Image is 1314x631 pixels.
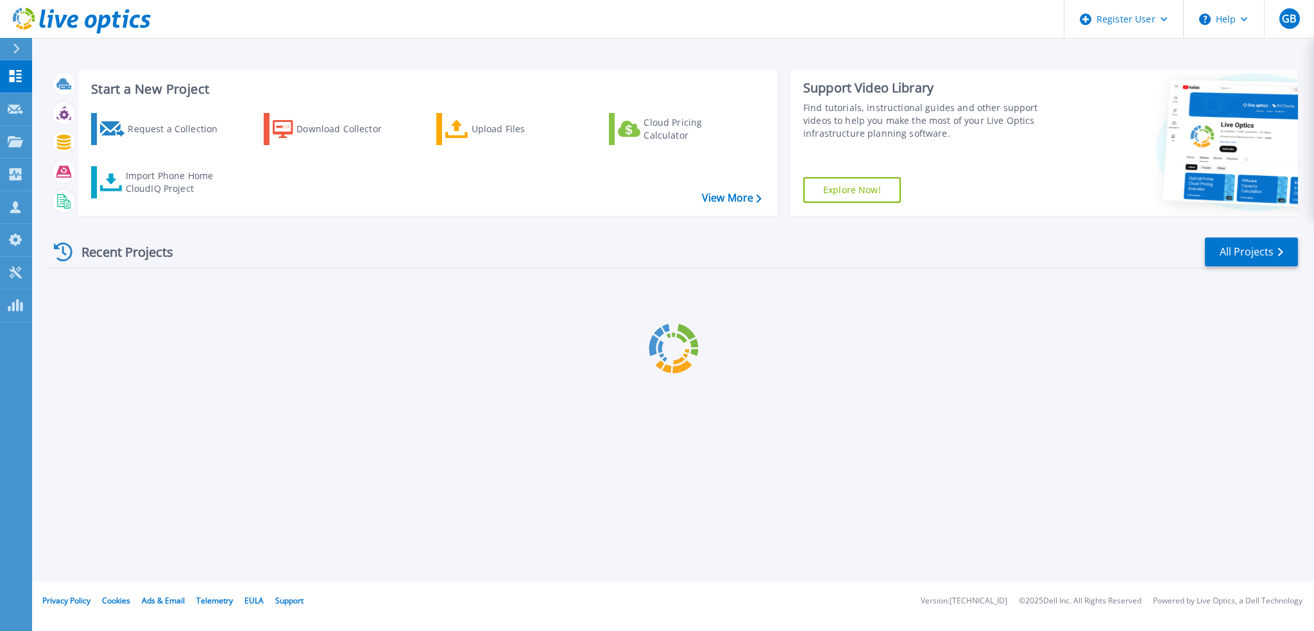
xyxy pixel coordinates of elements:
[142,595,185,606] a: Ads & Email
[472,116,574,142] div: Upload Files
[1019,597,1141,605] li: © 2025 Dell Inc. All Rights Reserved
[644,116,746,142] div: Cloud Pricing Calculator
[102,595,130,606] a: Cookies
[42,595,90,606] a: Privacy Policy
[609,113,752,145] a: Cloud Pricing Calculator
[436,113,579,145] a: Upload Files
[1153,597,1302,605] li: Powered by Live Optics, a Dell Technology
[1205,238,1298,266] a: All Projects
[921,597,1007,605] li: Version: [TECHNICAL_ID]
[196,595,233,606] a: Telemetry
[126,169,226,195] div: Import Phone Home CloudIQ Project
[803,101,1063,140] div: Find tutorials, instructional guides and other support videos to help you make the most of your L...
[264,113,407,145] a: Download Collector
[296,116,399,142] div: Download Collector
[275,595,303,606] a: Support
[803,80,1063,96] div: Support Video Library
[91,113,234,145] a: Request a Collection
[803,177,901,203] a: Explore Now!
[49,236,191,268] div: Recent Projects
[128,116,230,142] div: Request a Collection
[702,192,762,204] a: View More
[244,595,264,606] a: EULA
[91,82,761,96] h3: Start a New Project
[1282,13,1296,24] span: GB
